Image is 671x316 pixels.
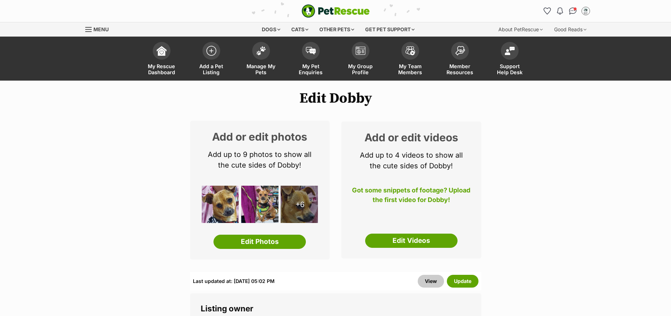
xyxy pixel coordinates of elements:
[365,234,458,248] a: Edit Videos
[554,5,566,17] button: Notifications
[195,63,227,75] span: Add a Pet Listing
[580,5,591,17] button: My account
[146,63,178,75] span: My Rescue Dashboard
[352,185,471,209] p: Got some snippets of footage? Upload the first video for Dobby!
[213,235,306,249] a: Edit Photos
[542,5,591,17] ul: Account quick links
[582,7,589,15] img: Belle Vie Animal Rescue profile pic
[557,7,563,15] img: notifications-46538b983faf8c2785f20acdc204bb7945ddae34d4c08c2a6579f10ce5e182be.svg
[542,5,553,17] a: Favourites
[286,22,313,37] div: Cats
[157,46,167,56] img: dashboard-icon-eb2f2d2d3e046f16d808141f083e7271f6b2e854fb5c12c21221c1fb7104beca.svg
[201,131,319,142] h2: Add or edit photos
[201,304,253,313] span: Listing owner
[302,4,370,18] a: PetRescue
[302,4,370,18] img: logo-e224e6f780fb5917bec1dbf3a21bbac754714ae5b6737aabdf751b685950b380.svg
[206,46,216,56] img: add-pet-listing-icon-0afa8454b4691262ce3f59096e99ab1cd57d4a30225e0717b998d2c9b9846f56.svg
[505,47,515,55] img: help-desk-icon-fdf02630f3aa405de69fd3d07c3f3aa587a6932b1a1747fa1d2bba05be0121f9.svg
[494,63,526,75] span: Support Help Desk
[352,132,471,143] h2: Add or edit videos
[345,63,377,75] span: My Group Profile
[360,22,420,37] div: Get pet support
[418,275,444,288] a: View
[137,38,186,81] a: My Rescue Dashboard
[435,38,485,81] a: Member Resources
[485,38,535,81] a: Support Help Desk
[85,22,114,35] a: Menu
[444,63,476,75] span: Member Resources
[405,46,415,55] img: team-members-icon-5396bd8760b3fe7c0b43da4ab00e1e3bb1a5d9ba89233759b79545d2d3fc5d0d.svg
[245,63,277,75] span: Manage My Pets
[567,5,579,17] a: Conversations
[306,47,316,55] img: pet-enquiries-icon-7e3ad2cf08bfb03b45e93fb7055b45f3efa6380592205ae92323e6603595dc1f.svg
[193,275,275,288] div: Last updated at: [DATE] 05:02 PM
[256,46,266,55] img: manage-my-pets-icon-02211641906a0b7f246fdf0571729dbe1e7629f14944591b6c1af311fb30b64b.svg
[356,47,366,55] img: group-profile-icon-3fa3cf56718a62981997c0bc7e787c4b2cf8bcc04b72c1350f741eb67cf2f40e.svg
[93,26,109,32] span: Menu
[257,22,285,37] div: Dogs
[569,7,577,15] img: chat-41dd97257d64d25036548639549fe6c8038ab92f7586957e7f3b1b290dea8141.svg
[281,186,318,223] div: +6
[447,275,478,288] button: Update
[236,38,286,81] a: Manage My Pets
[385,38,435,81] a: My Team Members
[394,63,426,75] span: My Team Members
[201,149,319,170] p: Add up to 9 photos to show all the cute sides of Dobby!
[295,63,327,75] span: My Pet Enquiries
[336,38,385,81] a: My Group Profile
[186,38,236,81] a: Add a Pet Listing
[455,46,465,55] img: member-resources-icon-8e73f808a243e03378d46382f2149f9095a855e16c252ad45f914b54edf8863c.svg
[493,22,548,37] div: About PetRescue
[286,38,336,81] a: My Pet Enquiries
[352,150,471,171] p: Add up to 4 videos to show all the cute sides of Dobby!
[314,22,359,37] div: Other pets
[549,22,591,37] div: Good Reads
